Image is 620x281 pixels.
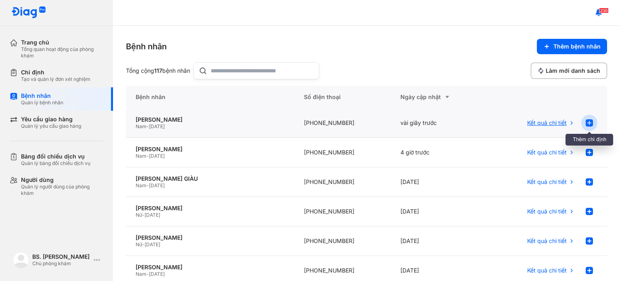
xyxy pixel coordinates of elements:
[32,260,90,267] div: Chủ phòng khám
[527,149,567,156] span: Kết quả chi tiết
[149,271,165,277] span: [DATE]
[294,197,390,226] div: [PHONE_NUMBER]
[391,167,487,197] div: [DATE]
[149,123,165,129] span: [DATE]
[294,167,390,197] div: [PHONE_NUMBER]
[531,63,607,79] button: Làm mới danh sách
[527,119,567,127] span: Kết quả chi tiết
[527,208,567,215] span: Kết quả chi tiết
[136,212,142,218] span: Nữ
[391,226,487,256] div: [DATE]
[391,197,487,226] div: [DATE]
[126,67,190,74] div: Tổng cộng bệnh nhân
[126,41,167,52] div: Bệnh nhân
[527,267,567,274] span: Kết quả chi tiết
[527,237,567,245] span: Kết quả chi tiết
[294,138,390,167] div: [PHONE_NUMBER]
[149,182,165,188] span: [DATE]
[126,86,294,108] div: Bệnh nhân
[21,176,103,184] div: Người dùng
[154,67,162,74] span: 117
[136,234,285,241] div: [PERSON_NAME]
[13,252,29,268] img: logo
[147,123,149,129] span: -
[136,123,147,129] span: Nam
[11,6,46,19] img: logo
[21,153,90,160] div: Bảng đối chiếu dịch vụ
[21,69,90,76] div: Chỉ định
[391,108,487,138] div: vài giây trước
[136,241,142,247] span: Nữ
[136,271,147,277] span: Nam
[136,175,285,182] div: [PERSON_NAME] GIÀU
[32,253,90,260] div: BS. [PERSON_NAME]
[21,116,81,123] div: Yêu cầu giao hàng
[147,271,149,277] span: -
[145,241,160,247] span: [DATE]
[537,39,607,54] button: Thêm bệnh nhân
[400,92,477,102] div: Ngày cập nhật
[147,182,149,188] span: -
[136,205,285,212] div: [PERSON_NAME]
[527,178,567,186] span: Kết quả chi tiết
[142,241,145,247] span: -
[136,182,147,188] span: Nam
[294,226,390,256] div: [PHONE_NUMBER]
[21,92,63,99] div: Bệnh nhân
[294,108,390,138] div: [PHONE_NUMBER]
[553,43,601,50] span: Thêm bệnh nhân
[294,86,390,108] div: Số điện thoại
[136,264,285,271] div: [PERSON_NAME]
[145,212,160,218] span: [DATE]
[21,46,103,59] div: Tổng quan hoạt động của phòng khám
[391,138,487,167] div: 4 giờ trước
[136,116,285,123] div: [PERSON_NAME]
[147,153,149,159] span: -
[21,160,90,167] div: Quản lý bảng đối chiếu dịch vụ
[21,76,90,82] div: Tạo và quản lý đơn xét nghiệm
[599,8,609,13] span: 230
[136,146,285,153] div: [PERSON_NAME]
[21,39,103,46] div: Trang chủ
[21,184,103,196] div: Quản lý người dùng của phòng khám
[142,212,145,218] span: -
[21,99,63,106] div: Quản lý bệnh nhân
[149,153,165,159] span: [DATE]
[136,153,147,159] span: Nam
[21,123,81,129] div: Quản lý yêu cầu giao hàng
[546,67,600,74] span: Làm mới danh sách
